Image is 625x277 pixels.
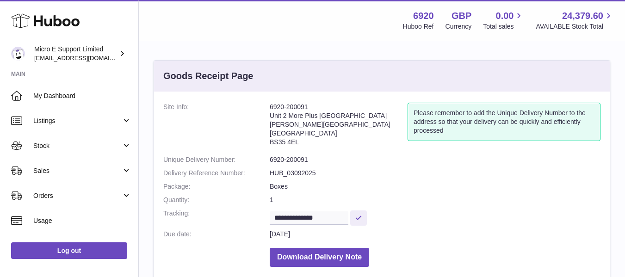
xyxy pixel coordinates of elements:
dd: HUB_03092025 [270,169,600,178]
dd: [DATE] [270,230,600,239]
a: 0.00 Total sales [483,10,524,31]
span: 0.00 [496,10,514,22]
div: Micro E Support Limited [34,45,118,62]
dd: 6920-200091 [270,155,600,164]
dd: 1 [270,196,600,204]
a: Log out [11,242,127,259]
span: My Dashboard [33,92,131,100]
dt: Site Info: [163,103,270,151]
span: 24,379.60 [562,10,603,22]
strong: 6920 [413,10,434,22]
dt: Package: [163,182,270,191]
dt: Tracking: [163,209,270,225]
a: 24,379.60 AVAILABLE Stock Total [536,10,614,31]
div: Huboo Ref [403,22,434,31]
dt: Unique Delivery Number: [163,155,270,164]
span: Orders [33,191,122,200]
strong: GBP [452,10,471,22]
dd: Boxes [270,182,600,191]
span: [EMAIL_ADDRESS][DOMAIN_NAME] [34,54,136,62]
h3: Goods Receipt Page [163,70,254,82]
img: contact@micropcsupport.com [11,47,25,61]
address: 6920-200091 Unit 2 More Plus [GEOGRAPHIC_DATA] [PERSON_NAME][GEOGRAPHIC_DATA] [GEOGRAPHIC_DATA] B... [270,103,408,151]
dt: Due date: [163,230,270,239]
span: Sales [33,166,122,175]
span: Usage [33,216,131,225]
span: Stock [33,142,122,150]
span: Listings [33,117,122,125]
span: AVAILABLE Stock Total [536,22,614,31]
div: Please remember to add the Unique Delivery Number to the address so that your delivery can be qui... [408,103,600,141]
span: Total sales [483,22,524,31]
button: Download Delivery Note [270,248,369,267]
div: Currency [446,22,472,31]
dt: Delivery Reference Number: [163,169,270,178]
dt: Quantity: [163,196,270,204]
